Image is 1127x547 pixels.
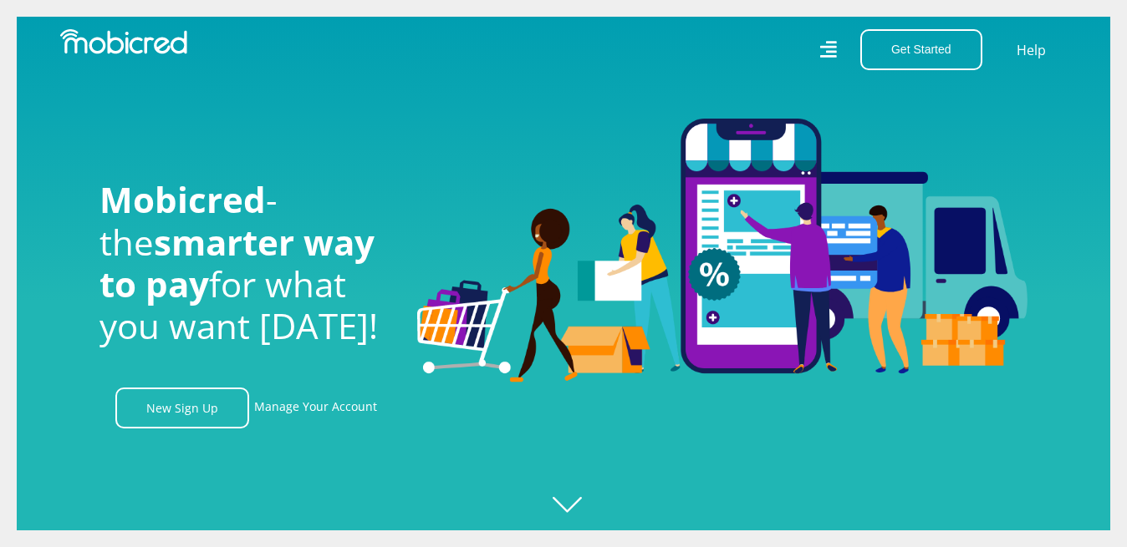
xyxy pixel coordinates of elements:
a: New Sign Up [115,387,249,428]
button: Get Started [860,29,982,70]
span: Mobicred [99,175,266,223]
h1: - the for what you want [DATE]! [99,179,392,347]
a: Manage Your Account [254,387,377,428]
a: Help [1016,39,1047,61]
span: smarter way to pay [99,218,375,307]
img: Mobicred [60,29,187,54]
img: Welcome to Mobicred [417,119,1028,382]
